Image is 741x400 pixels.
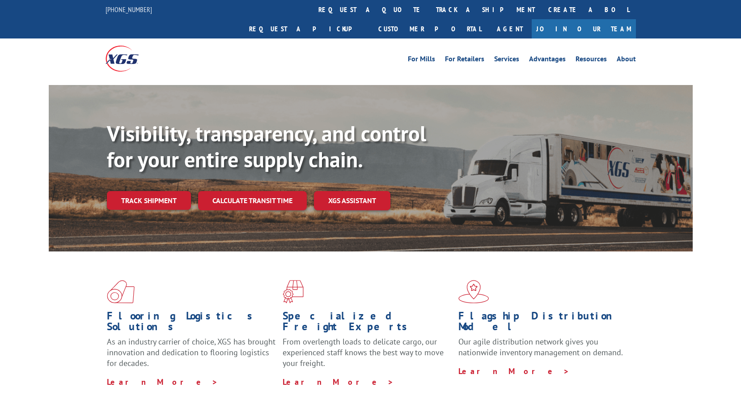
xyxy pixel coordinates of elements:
a: [PHONE_NUMBER] [106,5,152,14]
h1: Flagship Distribution Model [458,311,627,336]
a: For Retailers [445,55,484,65]
a: About [617,55,636,65]
a: Track shipment [107,191,191,210]
a: XGS ASSISTANT [314,191,390,210]
a: Customer Portal [372,19,488,38]
b: Visibility, transparency, and control for your entire supply chain. [107,119,426,173]
a: Calculate transit time [198,191,307,210]
a: Learn More > [458,366,570,376]
span: Our agile distribution network gives you nationwide inventory management on demand. [458,336,623,357]
a: Resources [576,55,607,65]
h1: Specialized Freight Experts [283,311,452,336]
a: Request a pickup [242,19,372,38]
a: Learn More > [107,377,218,387]
p: From overlength loads to delicate cargo, our experienced staff knows the best way to move your fr... [283,336,452,376]
a: Services [494,55,519,65]
img: xgs-icon-total-supply-chain-intelligence-red [107,280,135,303]
a: Join Our Team [532,19,636,38]
a: For Mills [408,55,435,65]
a: Learn More > [283,377,394,387]
a: Advantages [529,55,566,65]
img: xgs-icon-focused-on-flooring-red [283,280,304,303]
a: Agent [488,19,532,38]
img: xgs-icon-flagship-distribution-model-red [458,280,489,303]
span: As an industry carrier of choice, XGS has brought innovation and dedication to flooring logistics... [107,336,275,368]
h1: Flooring Logistics Solutions [107,311,276,336]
